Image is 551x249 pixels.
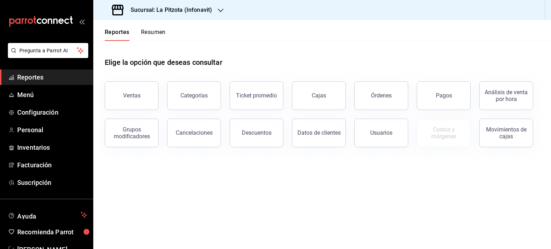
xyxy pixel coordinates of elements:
button: Datos de clientes [292,119,346,147]
button: Descuentos [230,119,283,147]
h3: Sucursal: La Pitzota (Infonavit) [125,6,212,14]
div: Análisis de venta por hora [484,89,528,102]
div: Ticket promedio [236,92,277,99]
div: Cancelaciones [176,129,213,136]
span: Inventarios [17,143,87,152]
span: Configuración [17,107,87,117]
div: Pagos [436,92,452,99]
button: Ticket promedio [230,81,283,110]
span: Ayuda [17,211,78,219]
div: Grupos modificadores [109,126,154,140]
span: Menú [17,90,87,100]
div: Costos y márgenes [422,126,466,140]
div: Movimientos de cajas [484,126,528,140]
div: Descuentos [242,129,272,136]
button: Grupos modificadores [105,119,159,147]
button: Movimientos de cajas [479,119,533,147]
button: Cajas [292,81,346,110]
div: Cajas [312,92,326,99]
span: Pregunta a Parrot AI [19,47,77,54]
div: Usuarios [370,129,392,136]
div: Categorías [180,92,208,99]
span: Facturación [17,160,87,170]
div: Datos de clientes [297,129,341,136]
button: Órdenes [354,81,408,110]
button: Reportes [105,29,129,41]
div: navigation tabs [105,29,166,41]
a: Pregunta a Parrot AI [5,52,88,59]
span: Recomienda Parrot [17,227,87,237]
span: Suscripción [17,178,87,187]
button: Contrata inventarios para ver este reporte [417,119,471,147]
button: Pregunta a Parrot AI [8,43,88,58]
button: Resumen [141,29,166,41]
button: Ventas [105,81,159,110]
button: Usuarios [354,119,408,147]
h1: Elige la opción que deseas consultar [105,57,222,68]
button: Cancelaciones [167,119,221,147]
div: Ventas [123,92,141,99]
button: Análisis de venta por hora [479,81,533,110]
button: open_drawer_menu [79,19,85,24]
button: Categorías [167,81,221,110]
span: Personal [17,125,87,135]
div: Órdenes [371,92,392,99]
span: Reportes [17,72,87,82]
button: Pagos [417,81,471,110]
